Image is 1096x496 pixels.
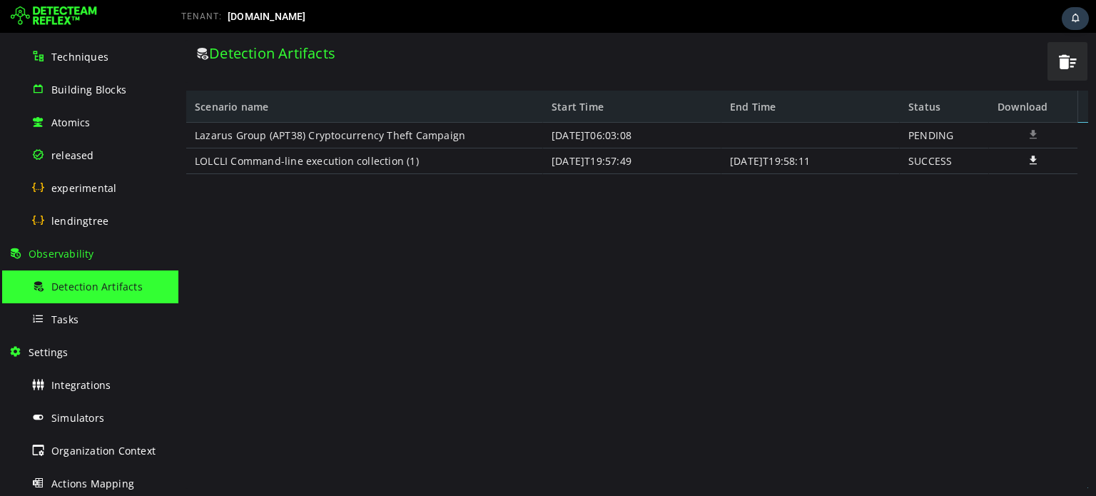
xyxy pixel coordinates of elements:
[811,58,899,90] div: Download
[51,378,111,392] span: Integrations
[365,58,543,90] div: Start Time
[228,11,306,22] span: [DOMAIN_NAME]
[8,90,365,116] div: Lazarus Group (APT38) Cryptocurrency Theft Campaign
[51,83,126,96] span: Building Blocks
[51,411,104,425] span: Simulators
[51,477,134,490] span: Actions Mapping
[29,345,68,359] span: Settings
[543,116,721,141] div: [DATE]T19:58:11
[721,90,811,116] div: PENDING
[51,214,108,228] span: lendingtree
[8,116,365,141] div: LOLCLI Command-line execution collection (1)
[365,90,543,116] div: [DATE]T06:03:08
[51,444,156,457] span: Organization Context
[721,58,811,90] div: Status
[181,11,222,21] span: TENANT:
[29,247,94,260] span: Observability
[51,181,116,195] span: experimental
[721,116,811,141] div: SUCCESS
[1062,7,1089,30] div: Task Notifications
[543,58,721,90] div: End Time
[365,116,543,141] div: [DATE]T19:57:49
[51,148,94,162] span: released
[31,11,157,30] span: Detection Artifacts
[51,280,143,293] span: Detection Artifacts
[11,5,97,28] img: Detecteam logo
[51,313,78,326] span: Tasks
[51,50,108,64] span: Techniques
[8,58,365,90] div: Scenario name
[51,116,90,129] span: Atomics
